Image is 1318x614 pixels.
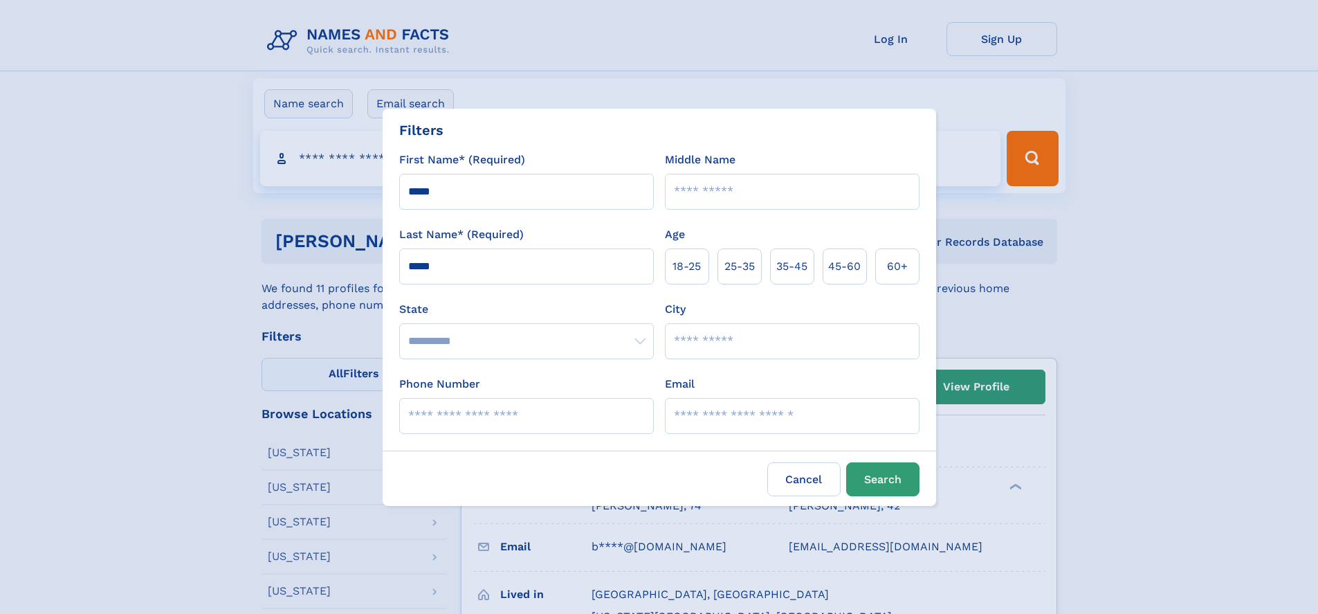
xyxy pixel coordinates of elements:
[665,301,686,318] label: City
[828,258,861,275] span: 45‑60
[399,376,480,392] label: Phone Number
[846,462,919,496] button: Search
[399,120,443,141] div: Filters
[887,258,908,275] span: 60+
[665,226,685,243] label: Age
[399,226,524,243] label: Last Name* (Required)
[665,152,735,168] label: Middle Name
[399,152,525,168] label: First Name* (Required)
[776,258,807,275] span: 35‑45
[724,258,755,275] span: 25‑35
[672,258,701,275] span: 18‑25
[399,301,654,318] label: State
[767,462,841,496] label: Cancel
[665,376,695,392] label: Email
